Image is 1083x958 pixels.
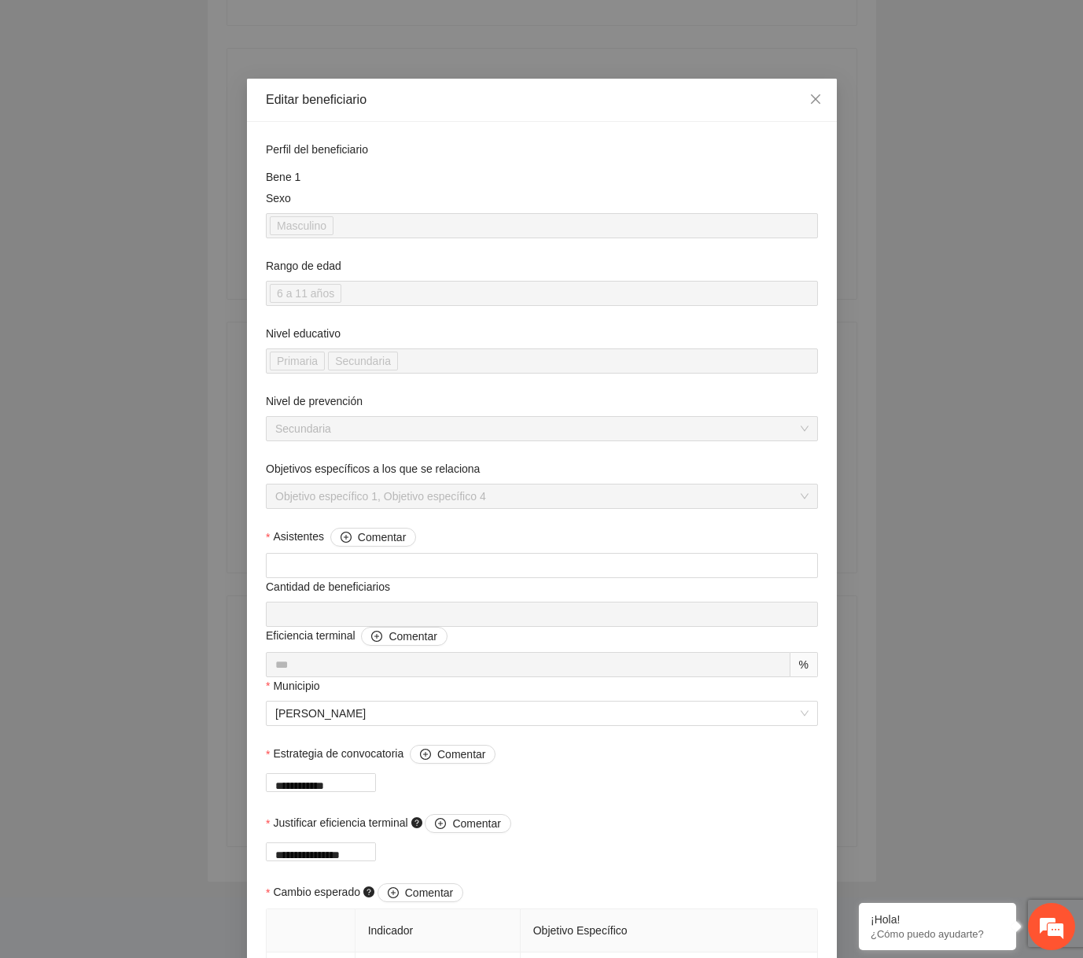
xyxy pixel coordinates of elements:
span: 6 a 11 años [277,285,334,302]
span: Objetivo específico 1, Objetivo específico 4 [275,485,809,508]
span: question-circle [411,817,422,828]
span: plus-circle [435,818,446,831]
span: plus-circle [371,631,382,643]
label: Nivel educativo [266,325,341,342]
span: Allende [275,702,809,725]
label: Nivel de prevención [266,392,363,410]
span: plus-circle [340,532,351,544]
span: Perfil del beneficiario [266,141,374,158]
div: ¡Hola! [871,913,1004,926]
button: Eficiencia terminal [361,627,447,646]
span: Asistentes [273,528,416,547]
span: plus-circle [420,749,431,761]
button: Estrategia de convocatoria [410,745,495,764]
span: Comentar [437,746,485,763]
span: Masculino [270,216,333,235]
span: close [809,93,822,105]
span: Masculino [277,217,326,234]
button: Justificar eficiencia terminal question-circle [425,814,510,833]
span: Cambio esperado [273,883,463,902]
div: Editar beneficiario [266,91,818,109]
div: Bene 1 [266,168,818,186]
span: Secundaria [328,352,398,370]
span: Comentar [357,529,405,546]
div: % [790,652,817,677]
label: Rango de edad [266,257,341,275]
label: Sexo [266,190,291,207]
span: 6 a 11 años [270,284,341,303]
span: Comentar [389,628,437,645]
label: Objetivos específicos a los que se relaciona [266,460,480,477]
p: ¿Cómo puedo ayudarte? [871,928,1004,940]
span: Secundaria [275,417,809,440]
span: Comentar [452,815,500,832]
span: Cantidad de beneficiarios [266,578,396,595]
th: Indicador [355,909,520,952]
span: question-circle [363,886,374,897]
span: Justificar eficiencia terminal [273,814,510,833]
span: Comentar [404,884,452,901]
span: Secundaria [335,352,391,370]
span: Eficiencia terminal [266,627,448,646]
span: Estrategia de convocatoria [273,745,495,764]
th: Objetivo Específico [520,909,817,952]
button: Close [794,79,837,121]
label: Municipio [266,677,320,695]
span: plus-circle [387,887,398,900]
span: Primaria [270,352,325,370]
button: Asistentes [330,528,415,547]
button: Cambio esperado question-circle [377,883,462,902]
span: Primaria [277,352,318,370]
